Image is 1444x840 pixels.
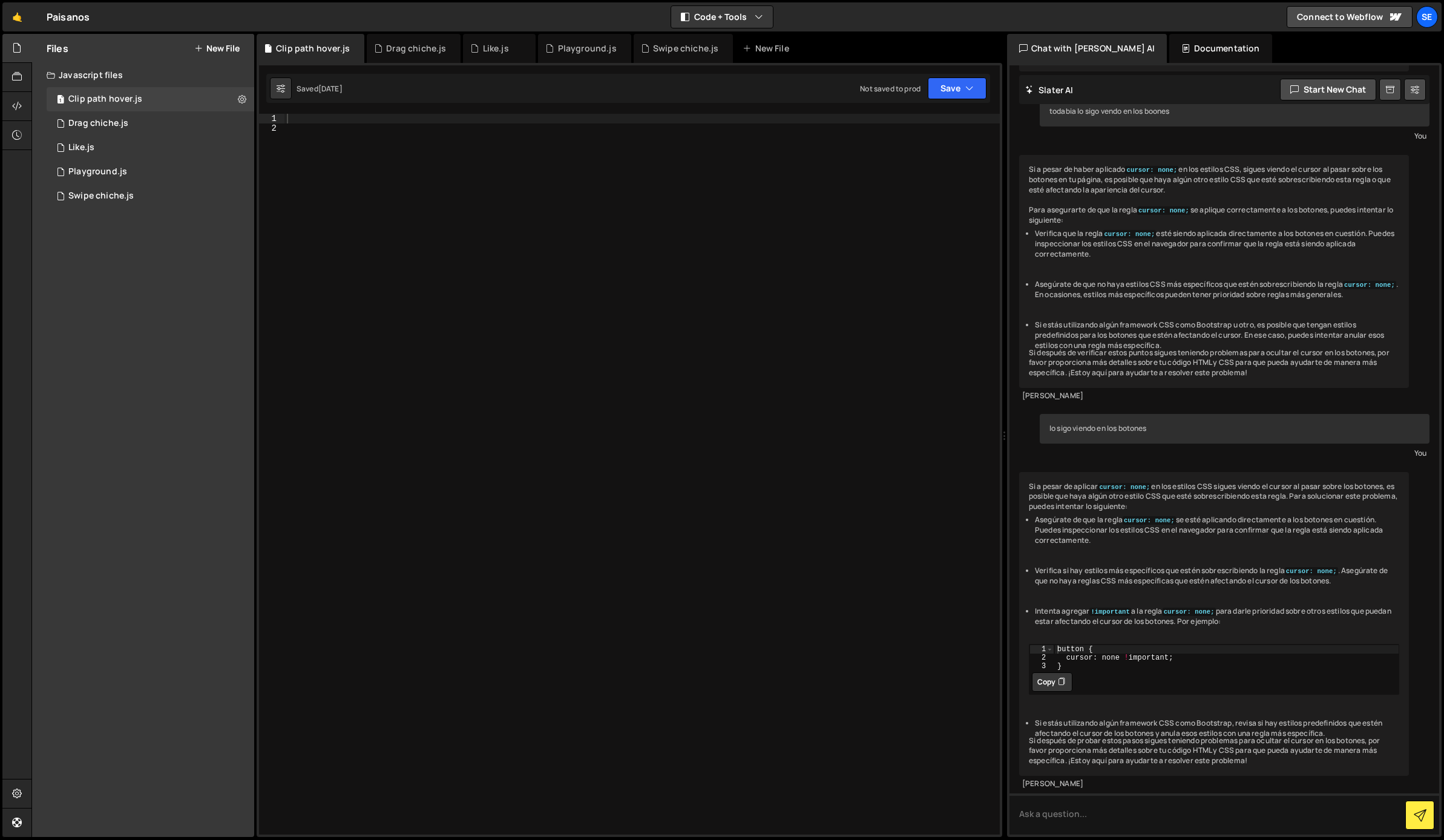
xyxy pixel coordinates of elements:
[1280,79,1376,100] button: Start new chat
[297,84,343,94] div: Saved
[318,84,343,94] div: [DATE]
[32,63,254,87] div: Javascript files
[558,42,617,54] div: Playground.js
[47,136,254,160] div: 6326/12018.js
[1019,155,1409,388] div: Si a pesar de haber aplicado en los estilos CSS, sigues viendo el cursor al pasar sobre los boton...
[1007,34,1167,63] div: Chat with [PERSON_NAME] AI
[860,84,921,94] div: Not saved to prod
[1019,472,1409,776] div: Si a pesar de aplicar en los estilos CSS sigues viendo el cursor al pasar sobre los botones, es p...
[259,123,284,133] div: 2
[1163,608,1216,616] code: cursor: none;
[1025,84,1074,96] h2: Slater AI
[47,42,68,55] h2: Files
[743,42,793,54] div: New File
[1035,515,1399,545] li: Asegúrate de que la regla se esté aplicando directamente a los botones en cuestión. Puedes inspec...
[68,166,127,177] div: Playground.js
[1103,230,1156,238] code: cursor: none;
[1030,645,1054,654] div: 1
[1137,206,1190,215] code: cursor: none;
[259,114,284,123] div: 1
[1125,166,1178,174] code: cursor: none;
[57,96,64,105] span: 1
[2,2,32,31] a: 🤙
[47,160,254,184] div: 6326/12688.js
[653,42,718,54] div: Swipe chiche.js
[1035,718,1399,739] li: Si estás utilizando algún framework CSS como Bootstrap, revisa si hay estilos predefinidos que es...
[1030,654,1054,662] div: 2
[68,118,128,129] div: Drag chiche.js
[1035,320,1399,350] li: Si estás utilizando algún framework CSS como Bootstrap u otro, es posible que tengan estilos pred...
[1043,130,1426,142] div: You
[1022,391,1406,401] div: [PERSON_NAME]
[1035,566,1399,586] li: Verifica si hay estilos más específicos que estén sobrescribiendo la regla . Asegúrate de que no ...
[68,94,142,105] div: Clip path hover.js
[47,184,254,208] div: 6326/12310.js
[1022,779,1406,789] div: [PERSON_NAME]
[386,42,446,54] div: Drag chiche.js
[47,111,254,136] div: 6326/12307.js
[1098,483,1151,491] code: cursor: none;
[1285,567,1338,576] code: cursor: none;
[1343,281,1396,289] code: cursor: none;
[1040,414,1429,444] div: lo sigo viendo en los botones
[47,10,90,24] div: Paisanos
[276,42,350,54] div: Clip path hover.js
[483,42,509,54] div: Like.js
[194,44,240,53] button: New File
[1043,447,1426,459] div: You
[1030,662,1054,671] div: 3
[1287,6,1413,28] a: Connect to Webflow
[1035,280,1399,300] li: Asegúrate de que no haya estilos CSS más específicos que estén sobrescribiendo la regla . En ocas...
[1035,606,1399,627] li: Intenta agregar a la regla para darle prioridad sobre otros estilos que puedan estar afectando el...
[1089,608,1131,616] code: !important
[1123,516,1176,525] code: cursor: none;
[1032,672,1072,692] button: Copy
[1169,34,1272,63] div: Documentation
[671,6,773,28] button: Code + Tools
[1416,6,1438,28] a: Se
[1022,74,1406,85] div: [PERSON_NAME]
[1035,229,1399,259] li: Verifica que la regla esté siendo aplicada directamente a los botones en cuestión. Puedes inspecc...
[928,77,986,99] button: Save
[47,87,254,111] div: 6326/12120.js
[68,191,134,202] div: Swipe chiche.js
[1040,97,1429,126] div: todabia lo sigo vendo en los boones
[68,142,94,153] div: Like.js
